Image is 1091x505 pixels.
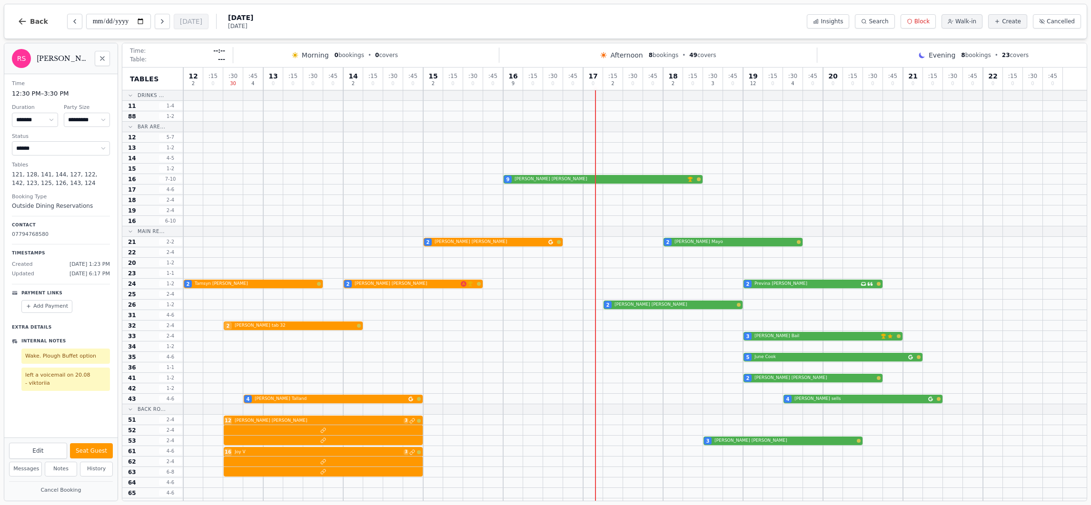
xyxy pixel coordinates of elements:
span: 51 [128,416,136,424]
span: 1 - 2 [159,113,182,120]
span: 0 [335,52,338,58]
span: 0 [912,81,914,86]
span: 0 [551,81,554,86]
span: • [368,51,371,59]
span: 34 [128,343,136,350]
button: Search [855,14,894,29]
button: Add Payment [21,300,72,313]
span: --- [218,56,225,63]
span: 2 - 4 [159,437,182,444]
span: 18 [128,196,136,204]
span: 1 - 2 [159,259,182,266]
span: : 15 [1008,73,1017,79]
span: 0 [491,81,494,86]
span: 21 [908,73,917,79]
button: Create [988,14,1027,29]
button: Previous day [67,14,82,29]
span: 4 - 6 [159,447,182,455]
span: bookings [335,51,364,59]
span: 9 [506,176,510,183]
span: Insights [821,18,843,25]
span: covers [375,51,398,59]
span: 4 [791,81,794,86]
span: 17 [588,73,597,79]
span: 5 - 7 [159,134,182,141]
button: Cancel Booking [9,485,113,496]
span: 53 [128,437,136,445]
span: : 30 [468,73,477,79]
button: Insights [807,14,849,29]
span: 63 [128,468,136,476]
button: Cancelled [1033,14,1081,29]
span: : 15 [688,73,697,79]
span: Tables [130,74,159,84]
span: 33 [128,332,136,340]
span: 0 [951,81,954,86]
span: Updated [12,270,34,278]
span: [DATE] [228,13,253,22]
span: 15 [428,73,437,79]
span: 61 [128,447,136,455]
dd: 121, 128, 141, 144, 127, 122, 142, 123, 125, 126, 143, 124 [12,170,110,187]
span: Search [869,18,888,25]
span: [DATE] [228,22,253,30]
button: Messages [9,462,42,476]
span: 41 [128,374,136,382]
span: 3 [404,418,408,424]
span: : 45 [808,73,817,79]
span: 0 [375,52,379,58]
span: 11 [128,102,136,110]
span: 2 - 4 [159,322,182,329]
span: : 30 [388,73,397,79]
span: June Cook [754,354,906,360]
span: 3 [706,437,710,445]
span: : 15 [288,73,298,79]
span: 12 [188,73,198,79]
span: : 30 [1028,73,1037,79]
span: 2 [611,81,614,86]
span: [PERSON_NAME] [PERSON_NAME] [435,239,546,245]
span: 0 [471,81,474,86]
span: [DATE] 1:23 PM [69,261,110,269]
span: [PERSON_NAME] [PERSON_NAME] [615,301,735,308]
span: 4 [247,396,250,403]
span: 1 - 2 [159,301,182,308]
span: : 15 [448,73,457,79]
p: left a voicemail on 20.08 - viktoriia [25,371,106,387]
span: 0 [771,81,774,86]
span: 88 [128,113,136,120]
span: Evening [929,50,955,60]
span: 3 [711,81,714,86]
span: 4 - 6 [159,186,182,193]
span: 13 [268,73,278,79]
span: [PERSON_NAME] Mayo [674,239,795,245]
span: [PERSON_NAME] Talland [255,396,407,402]
span: 12 [225,417,231,424]
span: 65 [128,489,136,497]
span: : 15 [528,73,537,79]
span: 0 [411,81,414,86]
p: Timestamps [12,250,110,257]
span: 0 [832,81,834,86]
span: Walk-in [955,18,976,25]
span: [PERSON_NAME] [PERSON_NAME] [515,176,685,183]
span: 2 - 4 [159,427,182,434]
span: Morning [302,50,329,60]
span: 0 [531,81,534,86]
dt: Tables [12,161,110,169]
span: 2 [606,301,610,309]
span: 14 [348,73,357,79]
span: 25 [128,291,136,298]
span: 12 [750,81,756,86]
span: 20 [828,73,837,79]
span: [PERSON_NAME] tab 32 [235,322,355,329]
span: 0 [631,81,634,86]
span: 13 [128,144,136,152]
p: Payment Links [21,290,62,297]
span: bookings [961,51,991,59]
span: 6 - 10 [159,217,182,224]
span: 15 [128,165,136,173]
span: 0 [931,81,934,86]
p: Extra Details [12,320,110,331]
span: : 30 [308,73,317,79]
